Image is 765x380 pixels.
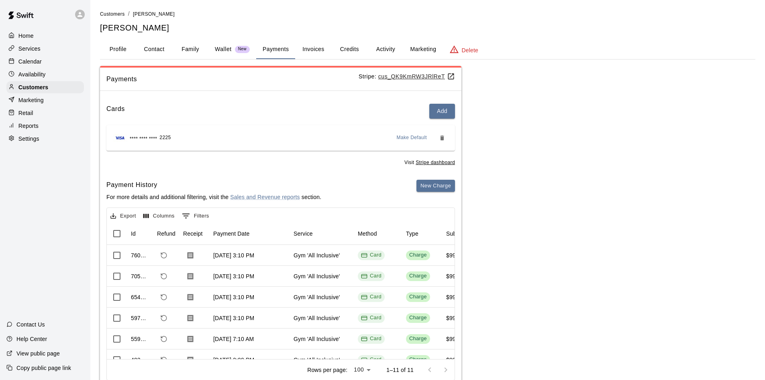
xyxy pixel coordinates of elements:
[331,40,367,59] button: Credits
[442,222,482,245] div: Subtotal
[16,364,71,372] p: Copy public page link
[18,135,39,143] p: Settings
[361,356,381,364] div: Card
[409,356,427,364] div: Charge
[18,83,48,91] p: Customers
[446,251,464,259] div: $99.00
[172,40,208,59] button: Family
[6,81,84,93] a: Customers
[127,222,153,245] div: Id
[409,272,427,280] div: Charge
[446,222,467,245] div: Subtotal
[16,320,45,329] p: Contact Us
[131,272,149,280] div: 705276
[131,222,136,245] div: Id
[6,120,84,132] a: Reports
[409,335,427,343] div: Charge
[16,349,60,357] p: View public page
[294,222,313,245] div: Service
[213,356,254,364] div: Mar 17, 2025, 2:09 PM
[386,366,414,374] p: 1–11 of 11
[361,293,381,301] div: Card
[183,290,198,304] button: Download Receipt
[157,249,171,262] span: Refund payment
[183,222,203,245] div: Receipt
[180,210,211,222] button: Show filters
[213,314,254,322] div: May 17, 2025, 3:10 PM
[446,335,464,343] div: $99.00
[446,314,464,322] div: $99.00
[256,40,295,59] button: Payments
[378,73,455,80] a: cus_QK9KmRW3JRlReT
[416,180,455,192] button: New Charge
[131,335,149,343] div: 559301
[131,251,149,259] div: 760666
[235,47,250,52] span: New
[358,222,377,245] div: Method
[106,104,125,119] h6: Cards
[159,134,171,142] span: 2225
[157,332,171,346] span: Refund payment
[394,131,430,144] button: Make Default
[294,293,340,301] div: Gym 'All Inclusive'
[141,210,177,222] button: Select columns
[397,134,427,142] span: Make Default
[361,272,381,280] div: Card
[462,46,478,54] p: Delete
[429,104,455,119] button: Add
[6,68,84,80] a: Availability
[446,293,464,301] div: $99.00
[183,311,198,325] button: Download Receipt
[183,248,198,263] button: Download Receipt
[183,269,198,283] button: Download Receipt
[436,131,449,144] button: Remove
[157,290,171,304] span: Refund payment
[6,94,84,106] div: Marketing
[157,269,171,283] span: Refund payment
[183,353,198,367] button: Download Receipt
[294,356,340,364] div: Gym 'All Inclusive'
[108,210,138,222] button: Export
[106,74,359,84] span: Payments
[294,335,340,343] div: Gym 'All Inclusive'
[209,222,290,245] div: Payment Date
[213,222,250,245] div: Payment Date
[131,293,149,301] div: 654109
[106,193,321,201] p: For more details and additional filtering, visit the section.
[361,314,381,322] div: Card
[100,10,125,17] a: Customers
[18,32,34,40] p: Home
[113,134,127,142] img: Credit card brand logo
[6,107,84,119] div: Retail
[404,40,443,59] button: Marketing
[157,353,171,367] span: Refund payment
[157,222,175,245] div: Refund
[294,272,340,280] div: Gym 'All Inclusive'
[294,314,340,322] div: Gym 'All Inclusive'
[18,70,46,78] p: Availability
[18,109,33,117] p: Retail
[100,11,125,17] span: Customers
[416,160,455,165] a: Stripe dashboard
[213,293,254,301] div: Jun 17, 2025, 3:10 PM
[213,272,254,280] div: Jul 17, 2025, 3:10 PM
[230,194,300,200] a: Sales and Revenue reports
[183,332,198,346] button: Download Receipt
[6,55,84,68] div: Calendar
[128,10,130,18] li: /
[100,40,136,59] button: Profile
[106,180,321,190] h6: Payment History
[6,30,84,42] a: Home
[18,58,42,66] p: Calendar
[307,366,347,374] p: Rows per page:
[131,314,149,322] div: 597719
[361,335,381,343] div: Card
[6,43,84,55] a: Services
[179,222,209,245] div: Receipt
